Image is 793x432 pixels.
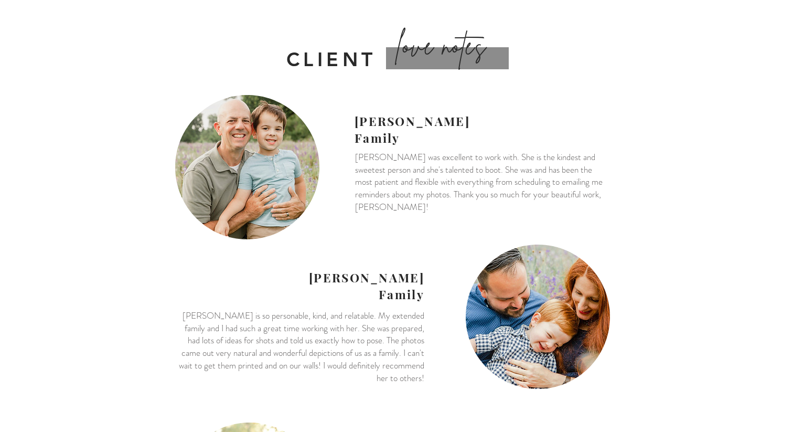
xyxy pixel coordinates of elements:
[179,309,424,384] span: [PERSON_NAME] is so personable, kind, and relatable. My extended family and I had such a great ti...
[309,269,424,302] span: [PERSON_NAME] Family
[466,245,610,389] img: IMG_6499.jpg
[355,113,470,146] span: [PERSON_NAME] Family
[355,151,603,213] span: [PERSON_NAME] was excellent to work with. She is the kindest and sweetest person and she's talent...
[175,95,319,239] img: IMG_7352_edited.jpg
[744,383,793,432] iframe: Wix Chat
[286,47,376,71] span: CLIENT
[398,28,486,64] span: love notes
